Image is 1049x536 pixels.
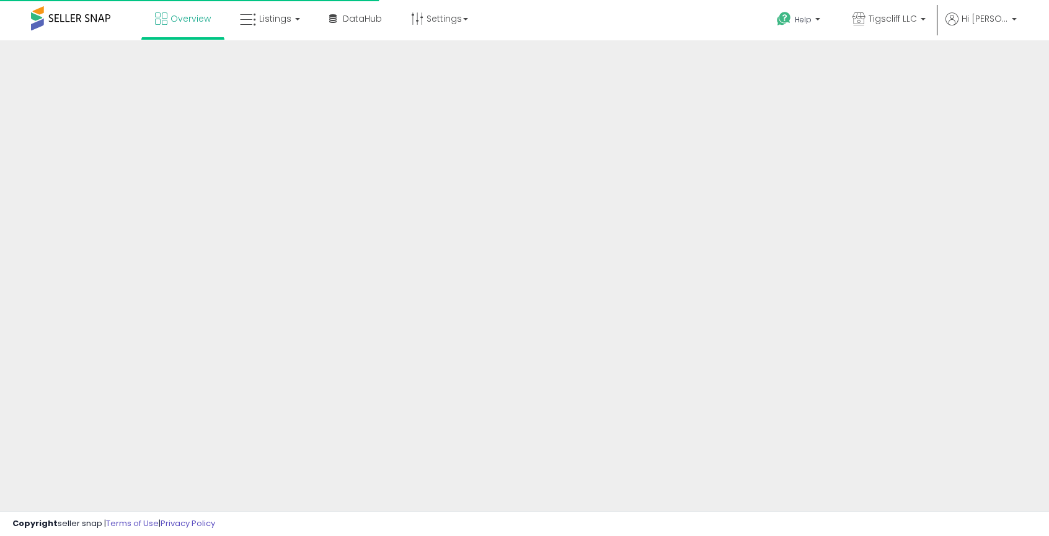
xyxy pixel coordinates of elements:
a: Privacy Policy [161,517,215,529]
span: Tigscliff LLC [869,12,917,25]
span: Hi [PERSON_NAME] [962,12,1008,25]
span: Help [795,14,812,25]
a: Help [767,2,833,40]
a: Terms of Use [106,517,159,529]
a: Hi [PERSON_NAME] [945,12,1017,40]
span: Overview [170,12,211,25]
div: seller snap | | [12,518,215,530]
span: Listings [259,12,291,25]
strong: Copyright [12,517,58,529]
i: Get Help [776,11,792,27]
span: DataHub [343,12,382,25]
